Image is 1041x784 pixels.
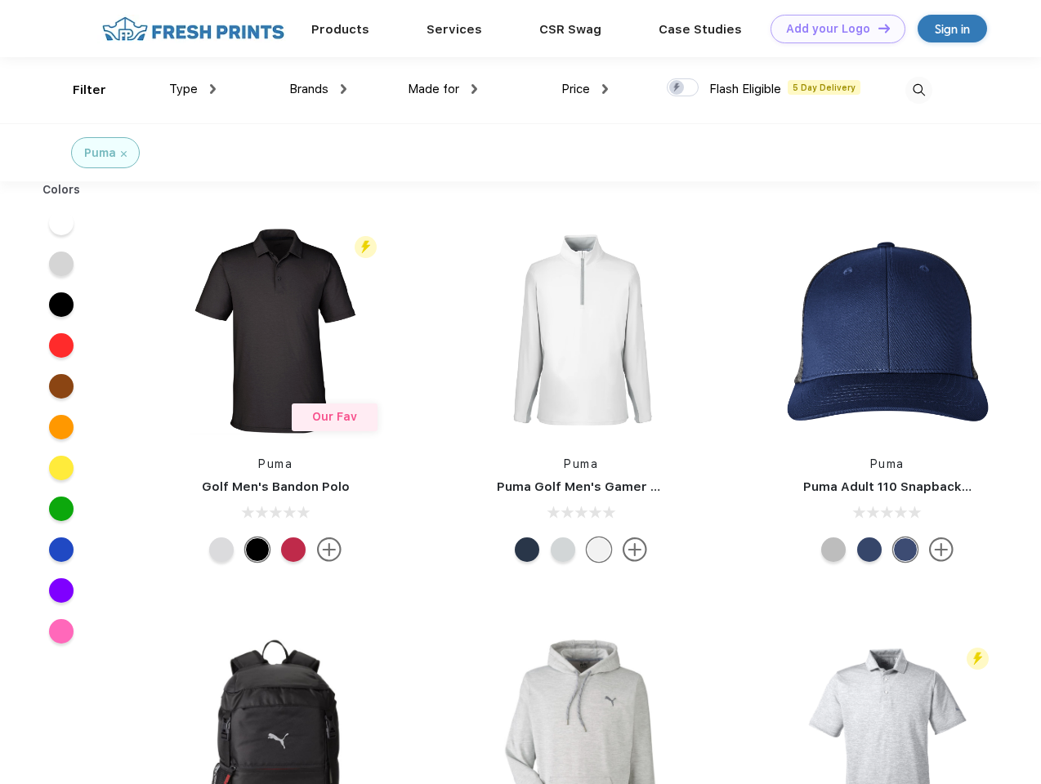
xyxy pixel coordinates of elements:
div: Sign in [935,20,970,38]
img: filter_cancel.svg [121,151,127,157]
a: CSR Swag [539,22,601,37]
span: Brands [289,82,328,96]
img: dropdown.png [602,84,608,94]
div: High Rise [551,537,575,562]
img: flash_active_toggle.svg [355,236,377,258]
div: Peacoat Qut Shd [893,537,918,562]
img: dropdown.png [341,84,346,94]
div: Puma [84,145,116,162]
div: Ski Patrol [281,537,306,562]
img: func=resize&h=266 [167,222,384,439]
img: fo%20logo%202.webp [97,15,289,43]
a: Services [427,22,482,37]
a: Golf Men's Bandon Polo [202,479,350,494]
a: Puma [870,457,905,470]
img: more.svg [623,537,647,562]
a: Puma [258,457,293,470]
img: dropdown.png [471,84,477,94]
a: Products [311,22,369,37]
span: Price [561,82,590,96]
img: DT [878,24,890,33]
div: High Rise [209,537,234,562]
img: flash_active_toggle.svg [967,648,989,670]
div: Bright White [587,537,611,562]
a: Sign in [918,15,987,42]
span: Made for [408,82,459,96]
img: more.svg [317,537,342,562]
div: Peacoat with Qut Shd [857,537,882,562]
div: Add your Logo [786,22,870,36]
img: func=resize&h=266 [779,222,996,439]
div: Puma Black [245,537,270,562]
img: func=resize&h=266 [472,222,690,439]
a: Puma [564,457,598,470]
a: Puma Golf Men's Gamer Golf Quarter-Zip [497,479,755,494]
img: desktop_search.svg [905,77,932,104]
span: 5 Day Delivery [788,80,860,95]
span: Type [169,82,198,96]
span: Our Fav [312,410,357,423]
div: Filter [73,81,106,100]
img: more.svg [929,537,954,562]
span: Flash Eligible [709,82,781,96]
div: Colors [30,181,93,198]
div: Navy Blazer [515,537,539,562]
div: Quarry with Brt Whit [821,537,846,562]
img: dropdown.png [210,84,216,94]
